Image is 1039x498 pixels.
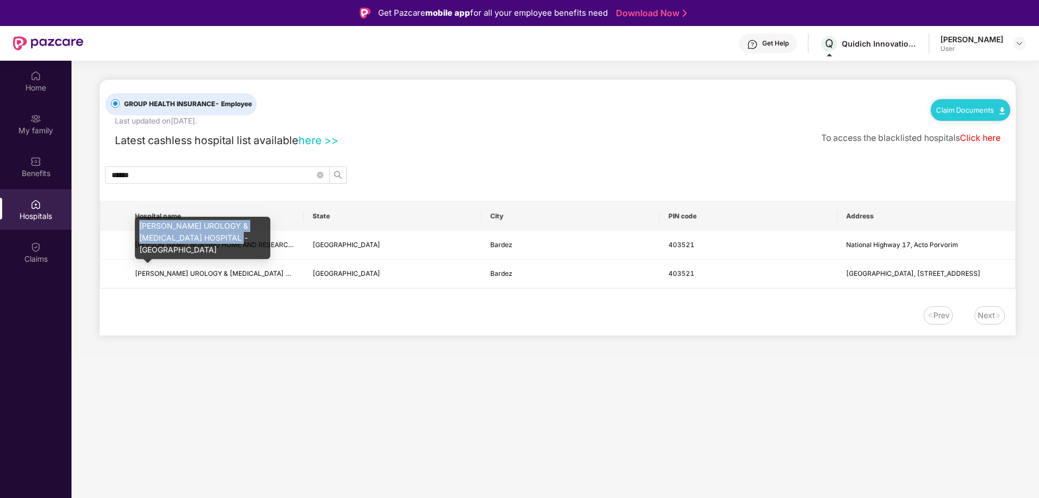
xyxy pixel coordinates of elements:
img: svg+xml;base64,PHN2ZyB4bWxucz0iaHR0cDovL3d3dy53My5vcmcvMjAwMC9zdmciIHdpZHRoPSIxMC40IiBoZWlnaHQ9Ij... [999,107,1005,114]
strong: mobile app [425,8,470,18]
a: Download Now [616,8,684,19]
img: svg+xml;base64,PHN2ZyB3aWR0aD0iMjAiIGhlaWdodD0iMjAiIHZpZXdCb3g9IjAgMCAyMCAyMCIgZmlsbD0ibm9uZSIgeG... [30,113,41,124]
img: svg+xml;base64,PHN2ZyB4bWxucz0iaHR0cDovL3d3dy53My5vcmcvMjAwMC9zdmciIHdpZHRoPSIxNiIgaGVpZ2h0PSIxNi... [927,312,933,319]
div: Get Help [762,39,789,48]
div: [PERSON_NAME] UROLOGY & [MEDICAL_DATA] HOSPITAL - [GEOGRAPHIC_DATA] [135,217,270,259]
img: Logo [360,8,371,18]
img: Stroke [683,8,687,19]
span: [PERSON_NAME] UROLOGY & [MEDICAL_DATA] HOSPITAL - [GEOGRAPHIC_DATA] [135,269,393,277]
td: Goa [304,231,482,260]
span: To access the blacklisted hospitals [821,133,960,143]
th: City [482,202,659,231]
img: svg+xml;base64,PHN2ZyBpZD0iRHJvcGRvd24tMzJ4MzIiIHhtbG5zPSJodHRwOi8vd3d3LnczLm9yZy8yMDAwL3N2ZyIgd2... [1015,39,1024,48]
img: svg+xml;base64,PHN2ZyBpZD0iQ2xhaW0iIHhtbG5zPSJodHRwOi8vd3d3LnczLm9yZy8yMDAwL3N2ZyIgd2lkdGg9IjIwIi... [30,242,41,253]
td: Cvc Centre, Plot No - 217-218, Pda Colony, Panjim Mapusa Highway,Alto-Porvorim, Bardez [837,260,1015,288]
th: Address [837,202,1015,231]
span: 403521 [668,269,694,277]
img: New Pazcare Logo [13,36,83,50]
td: Goa [304,260,482,288]
span: Bardez [490,269,512,277]
img: svg+xml;base64,PHN2ZyBpZD0iSGVscC0zMngzMiIgeG1sbnM9Imh0dHA6Ly93d3cudzMub3JnLzIwMDAvc3ZnIiB3aWR0aD... [747,39,758,50]
img: svg+xml;base64,PHN2ZyBpZD0iSG9zcGl0YWxzIiB4bWxucz0iaHR0cDovL3d3dy53My5vcmcvMjAwMC9zdmciIHdpZHRoPS... [30,199,41,210]
td: Bardez [482,260,659,288]
td: RG STONE UROLOGY & LAPAROSCOPY HOSPITAL - BARDEZ [126,260,304,288]
span: National Highway 17, Acto Porvorim [846,241,958,249]
div: [PERSON_NAME] [940,34,1003,44]
td: Bardez [482,231,659,260]
button: search [329,166,347,184]
span: [GEOGRAPHIC_DATA] [313,241,380,249]
th: PIN code [660,202,837,231]
span: Q [825,37,833,50]
th: State [304,202,482,231]
div: User [940,44,1003,53]
div: Get Pazcare for all your employee benefits need [378,7,608,20]
a: Click here [960,133,1001,143]
span: search [330,171,346,179]
td: National Highway 17, Acto Porvorim [837,231,1015,260]
a: here >> [298,134,339,147]
div: Prev [933,309,950,321]
img: svg+xml;base64,PHN2ZyBpZD0iQmVuZWZpdHMiIHhtbG5zPSJodHRwOi8vd3d3LnczLm9yZy8yMDAwL3N2ZyIgd2lkdGg9Ij... [30,156,41,167]
span: - Employee [215,100,252,108]
span: Bardez [490,241,512,249]
div: Quidich Innovation Labs Private Limited [842,38,918,49]
span: [GEOGRAPHIC_DATA] [313,269,380,277]
img: svg+xml;base64,PHN2ZyBpZD0iSG9tZSIgeG1sbnM9Imh0dHA6Ly93d3cudzMub3JnLzIwMDAvc3ZnIiB3aWR0aD0iMjAiIG... [30,70,41,81]
div: Last updated on [DATE] . [115,115,197,127]
div: Next [978,309,995,321]
span: 403521 [668,241,694,249]
span: close-circle [317,172,323,178]
img: svg+xml;base64,PHN2ZyB4bWxucz0iaHR0cDovL3d3dy53My5vcmcvMjAwMC9zdmciIHdpZHRoPSIxNiIgaGVpZ2h0PSIxNi... [995,312,1002,319]
span: Latest cashless hospital list available [115,134,298,147]
a: Claim Documents [936,106,1005,114]
th: Hospital name [126,202,304,231]
span: close-circle [317,170,323,180]
span: GROUP HEALTH INSURANCE [120,99,256,109]
span: Hospital name [135,212,295,221]
span: Address [846,212,1006,221]
span: [GEOGRAPHIC_DATA], [STREET_ADDRESS] [846,269,980,277]
td: CHODANKAR NURSING HOME AND RESEARCH CENTRE [126,231,304,260]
